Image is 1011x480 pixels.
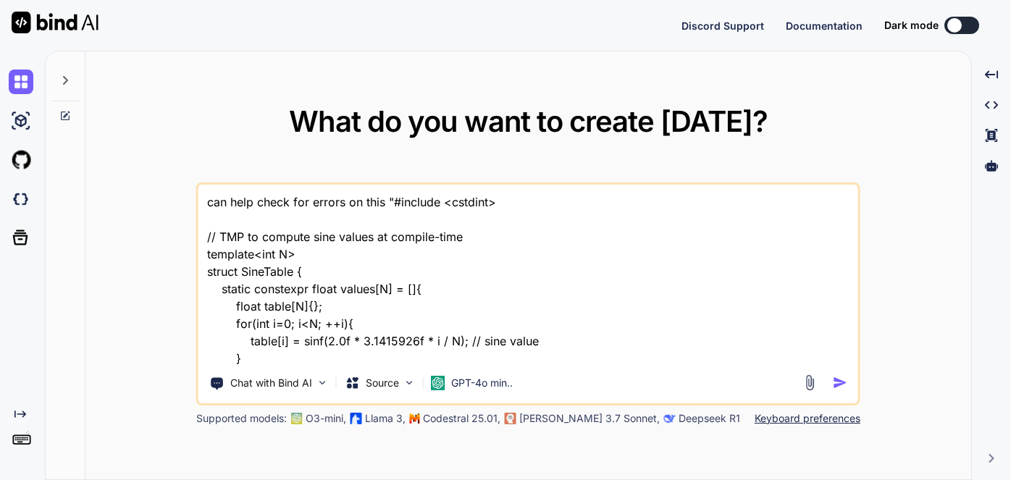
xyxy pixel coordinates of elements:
img: GPT-4o mini [431,376,445,390]
span: Documentation [786,20,863,32]
img: GPT-4 [291,413,303,424]
p: Deepseek R1 [679,411,740,426]
p: Llama 3, [365,411,406,426]
p: Keyboard preferences [755,411,860,426]
button: Discord Support [681,18,764,33]
img: chat [9,70,33,94]
img: Llama2 [351,413,362,424]
img: Pick Models [403,376,416,389]
img: darkCloudIdeIcon [9,187,33,211]
img: icon [833,375,848,390]
span: Dark mode [884,18,939,33]
p: Source [366,376,399,390]
img: Mistral-AI [410,413,420,424]
img: claude [664,413,676,424]
img: githubLight [9,148,33,172]
p: [PERSON_NAME] 3.7 Sonnet, [519,411,660,426]
img: Bind AI [12,12,98,33]
img: attachment [802,374,818,391]
img: claude [505,413,516,424]
span: Discord Support [681,20,764,32]
p: GPT-4o min.. [451,376,513,390]
p: O3-mini, [306,411,346,426]
p: Codestral 25.01, [423,411,500,426]
img: ai-studio [9,109,33,133]
span: What do you want to create [DATE]? [289,104,768,139]
img: Pick Tools [316,376,329,389]
p: Supported models: [196,411,287,426]
button: Documentation [786,18,863,33]
textarea: can help check for errors on this "#include <cstdint> // TMP to compute sine values at compile-ti... [198,185,858,364]
p: Chat with Bind AI [230,376,312,390]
